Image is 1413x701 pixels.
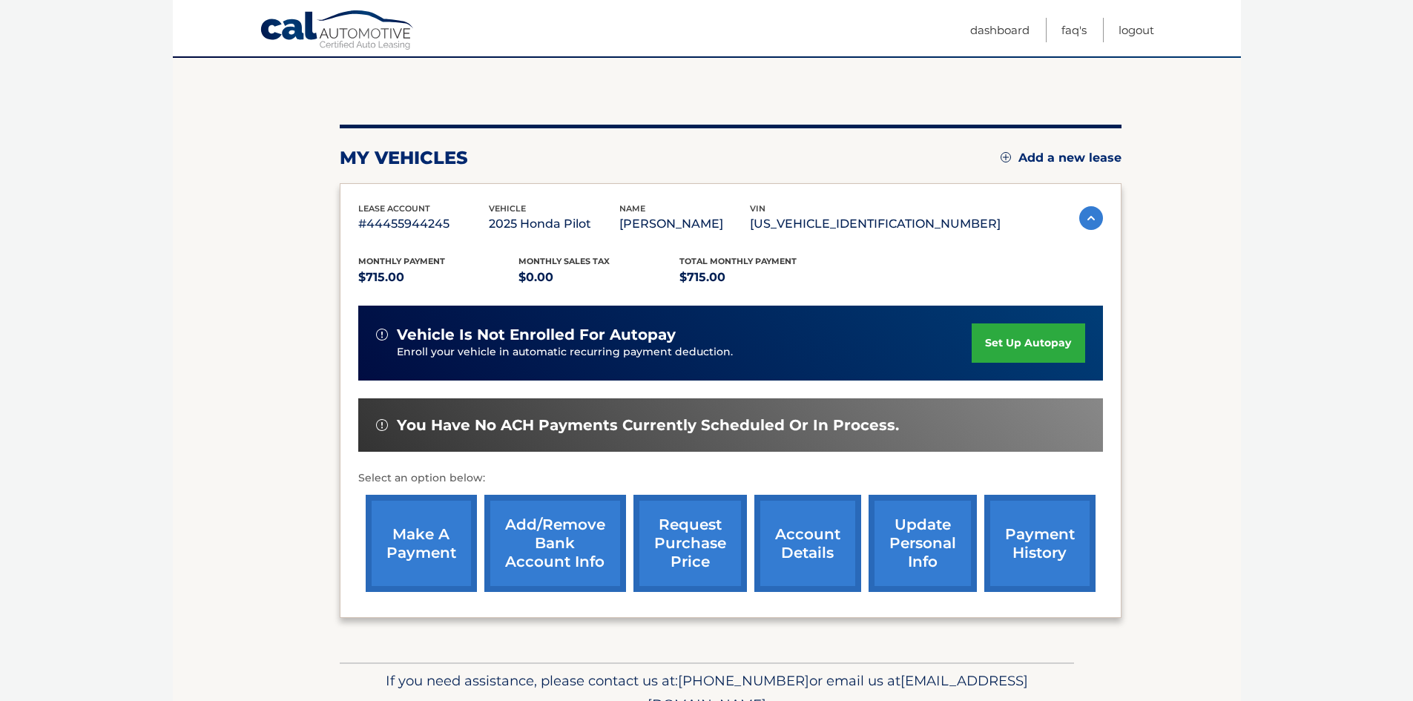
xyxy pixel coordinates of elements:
[1001,151,1121,165] a: Add a new lease
[679,256,797,266] span: Total Monthly Payment
[1119,18,1154,42] a: Logout
[376,419,388,431] img: alert-white.svg
[358,203,430,214] span: lease account
[619,203,645,214] span: name
[869,495,977,592] a: update personal info
[970,18,1030,42] a: Dashboard
[358,267,519,288] p: $715.00
[484,495,626,592] a: Add/Remove bank account info
[358,256,445,266] span: Monthly Payment
[754,495,861,592] a: account details
[397,344,972,361] p: Enroll your vehicle in automatic recurring payment deduction.
[397,326,676,344] span: vehicle is not enrolled for autopay
[984,495,1096,592] a: payment history
[260,10,415,53] a: Cal Automotive
[366,495,477,592] a: make a payment
[1001,152,1011,162] img: add.svg
[397,416,899,435] span: You have no ACH payments currently scheduled or in process.
[633,495,747,592] a: request purchase price
[358,214,489,234] p: #44455944245
[518,267,679,288] p: $0.00
[679,267,840,288] p: $715.00
[489,203,526,214] span: vehicle
[678,672,809,689] span: [PHONE_NUMBER]
[972,323,1084,363] a: set up autopay
[750,203,765,214] span: vin
[376,329,388,340] img: alert-white.svg
[619,214,750,234] p: [PERSON_NAME]
[1061,18,1087,42] a: FAQ's
[358,470,1103,487] p: Select an option below:
[489,214,619,234] p: 2025 Honda Pilot
[750,214,1001,234] p: [US_VEHICLE_IDENTIFICATION_NUMBER]
[340,147,468,169] h2: my vehicles
[518,256,610,266] span: Monthly sales Tax
[1079,206,1103,230] img: accordion-active.svg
